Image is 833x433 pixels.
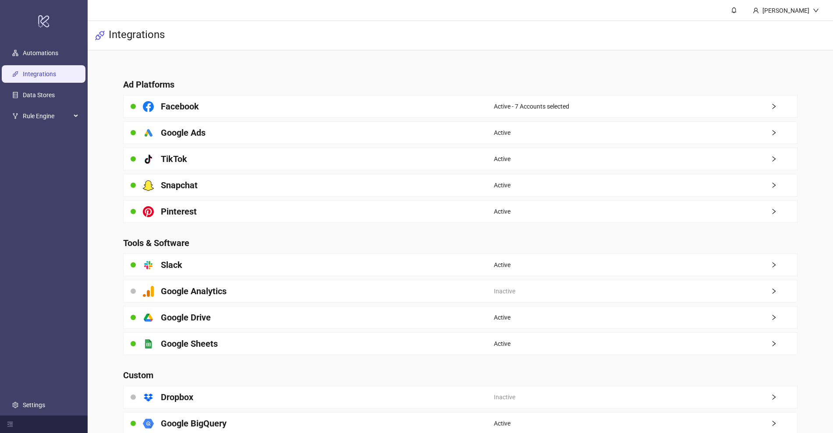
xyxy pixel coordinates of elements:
a: Integrations [23,70,56,77]
a: Google SheetsActiveright [123,332,797,355]
span: Active [494,313,510,322]
h4: TikTok [161,153,187,165]
a: TikTokActiveright [123,148,797,170]
h4: Ad Platforms [123,78,797,91]
span: right [771,262,797,268]
a: FacebookActive - 7 Accounts selectedright [123,95,797,118]
a: Google AnalyticsInactiveright [123,280,797,303]
span: right [771,130,797,136]
span: Inactive [494,286,515,296]
h4: Google Analytics [161,285,227,297]
h4: Slack [161,259,182,271]
h4: Custom [123,369,797,381]
span: user [753,7,759,14]
span: Active [494,128,510,137]
span: fork [12,113,18,119]
span: right [771,156,797,162]
span: api [95,30,105,41]
a: Google DriveActiveright [123,306,797,329]
a: DropboxInactiveright [123,386,797,408]
span: Inactive [494,392,515,402]
h4: Tools & Software [123,237,797,249]
span: Rule Engine [23,107,71,125]
span: Active [494,339,510,349]
span: right [771,394,797,400]
a: PinterestActiveright [123,200,797,223]
h4: Google BigQuery [161,417,227,429]
span: Active [494,180,510,190]
span: Active [494,419,510,428]
span: bell [731,7,737,13]
a: Automations [23,49,58,56]
a: SnapchatActiveright [123,174,797,197]
span: down [813,7,819,14]
span: menu-fold [7,421,13,427]
span: right [771,341,797,347]
h4: Dropbox [161,391,193,403]
div: [PERSON_NAME] [759,6,813,15]
span: right [771,103,797,109]
h3: Integrations [109,28,165,43]
span: Active [494,154,510,164]
h4: Facebook [161,100,199,113]
h4: Google Ads [161,127,206,139]
a: SlackActiveright [123,253,797,276]
span: right [771,288,797,294]
span: right [771,208,797,215]
a: Data Stores [23,92,55,99]
span: right [771,314,797,320]
span: right [771,420,797,426]
h4: Snapchat [161,179,198,191]
span: Active [494,207,510,216]
h4: Google Drive [161,311,211,324]
span: right [771,182,797,188]
h4: Google Sheets [161,338,218,350]
a: Settings [23,401,45,408]
a: Google AdsActiveright [123,121,797,144]
span: Active [494,260,510,270]
h4: Pinterest [161,205,197,218]
span: Active - 7 Accounts selected [494,102,569,111]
